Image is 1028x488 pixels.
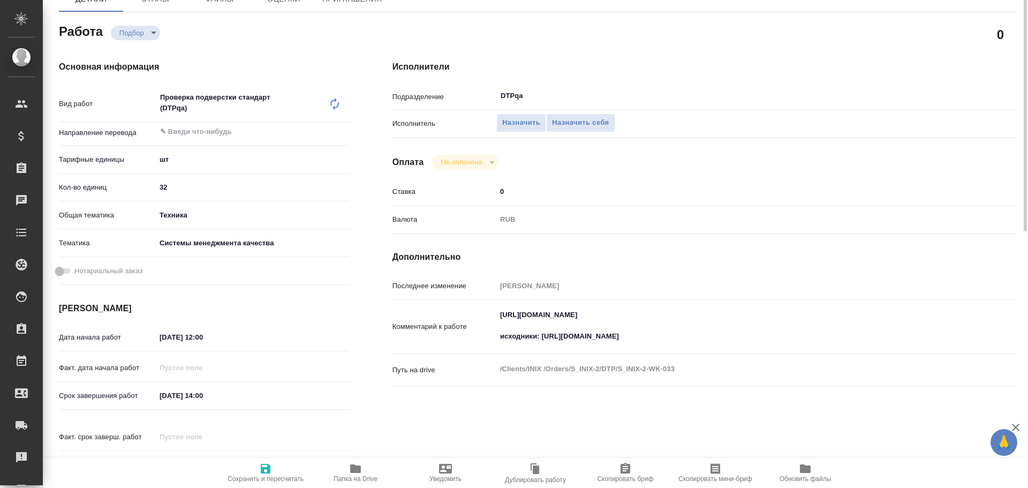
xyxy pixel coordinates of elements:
[437,157,485,167] button: Не оплачена
[59,210,156,221] p: Общая тематика
[392,118,496,129] p: Исполнитель
[490,458,580,488] button: Дублировать работу
[496,184,964,199] input: ✎ Введи что-нибудь
[995,431,1013,454] span: 🙏
[392,92,496,102] p: Подразделение
[496,114,546,132] button: Назначить
[496,211,964,229] div: RUB
[156,234,350,252] div: Системы менеджмента качества
[59,391,156,401] p: Срок завершения работ
[156,151,350,169] div: шт
[496,360,964,378] textarea: /Clients/INIX /Orders/S_INIX-2/DTP/S_INIX-2-WK-033
[392,186,496,197] p: Ставка
[392,61,1016,73] h4: Исполнители
[429,475,462,483] span: Уведомить
[670,458,760,488] button: Скопировать мини-бриф
[59,182,156,193] p: Кол-во единиц
[400,458,490,488] button: Уведомить
[59,99,156,109] p: Вид работ
[116,28,147,37] button: Подбор
[392,251,1016,264] h4: Дополнительно
[59,302,350,315] h4: [PERSON_NAME]
[546,114,615,132] button: Назначить себя
[156,429,250,445] input: Пустое поле
[59,61,350,73] h4: Основная информация
[991,429,1017,456] button: 🙏
[392,214,496,225] p: Валюта
[59,127,156,138] p: Направление перевода
[597,475,653,483] span: Скопировать бриф
[59,363,156,373] p: Факт. дата начала работ
[678,475,752,483] span: Скопировать мини-бриф
[59,432,156,442] p: Факт. срок заверш. работ
[392,321,496,332] p: Комментарий к работе
[156,360,250,376] input: Пустое поле
[552,117,609,129] span: Назначить себя
[59,21,103,40] h2: Работа
[228,475,304,483] span: Сохранить и пересчитать
[59,154,156,165] p: Тарифные единицы
[111,26,160,40] div: Подбор
[59,238,156,249] p: Тематика
[311,458,400,488] button: Папка на Drive
[156,388,250,403] input: ✎ Введи что-нибудь
[221,458,311,488] button: Сохранить и пересчитать
[505,476,566,484] span: Дублировать работу
[74,266,142,276] span: Нотариальный заказ
[432,155,498,169] div: Подбор
[334,475,377,483] span: Папка на Drive
[502,117,540,129] span: Назначить
[496,306,964,346] textarea: [URL][DOMAIN_NAME] исходники: [URL][DOMAIN_NAME]
[760,458,850,488] button: Обновить файлы
[997,25,1004,43] h2: 0
[580,458,670,488] button: Скопировать бриф
[344,131,346,133] button: Open
[392,365,496,376] p: Путь на drive
[159,125,311,138] input: ✎ Введи что-нибудь
[156,206,350,224] div: Техника
[392,281,496,291] p: Последнее изменение
[156,179,350,195] input: ✎ Введи что-нибудь
[156,457,250,472] input: ✎ Введи что-нибудь
[59,332,156,343] p: Дата начала работ
[958,95,961,97] button: Open
[156,329,250,345] input: ✎ Введи что-нибудь
[496,278,964,294] input: Пустое поле
[392,156,424,169] h4: Оплата
[780,475,832,483] span: Обновить файлы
